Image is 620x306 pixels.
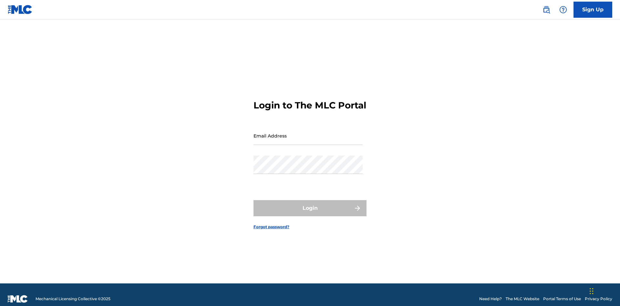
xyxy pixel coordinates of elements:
a: Forgot password? [253,224,289,230]
iframe: Chat Widget [588,275,620,306]
a: Public Search [540,3,553,16]
a: Portal Terms of Use [543,296,581,302]
a: Sign Up [573,2,612,18]
img: MLC Logo [8,5,33,14]
span: Mechanical Licensing Collective © 2025 [36,296,110,302]
a: Need Help? [479,296,502,302]
h3: Login to The MLC Portal [253,100,366,111]
a: Privacy Policy [585,296,612,302]
div: Help [557,3,570,16]
img: logo [8,295,28,303]
a: The MLC Website [506,296,539,302]
div: Drag [590,281,594,301]
img: help [559,6,567,14]
img: search [542,6,550,14]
